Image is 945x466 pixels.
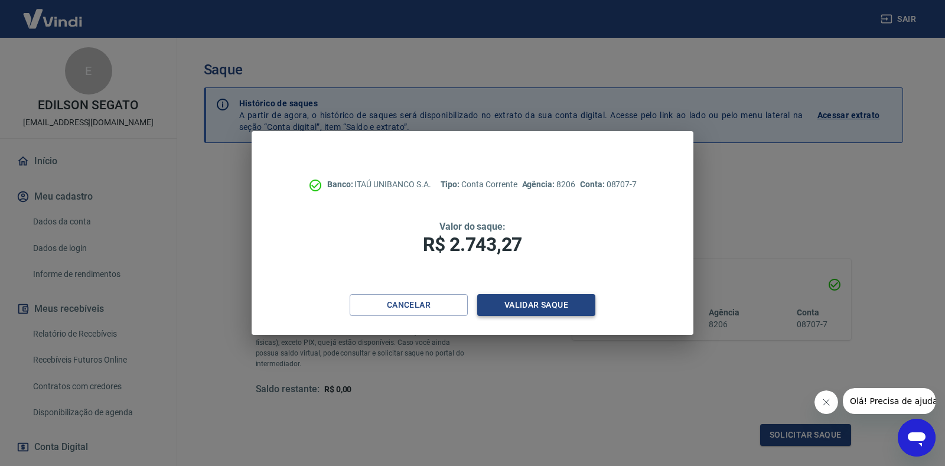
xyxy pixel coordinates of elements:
span: Valor do saque: [439,221,506,232]
iframe: Mensagem da empresa [843,388,936,414]
p: 08707-7 [580,178,637,191]
span: Agência: [522,180,557,189]
p: Conta Corrente [441,178,517,191]
span: R$ 2.743,27 [423,233,522,256]
iframe: Botão para abrir a janela de mensagens [898,419,936,457]
span: Tipo: [441,180,462,189]
p: 8206 [522,178,575,191]
iframe: Fechar mensagem [814,390,838,414]
button: Cancelar [350,294,468,316]
button: Validar saque [477,294,595,316]
span: Banco: [327,180,355,189]
span: Olá! Precisa de ajuda? [7,8,99,18]
p: ITAÚ UNIBANCO S.A. [327,178,431,191]
span: Conta: [580,180,607,189]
